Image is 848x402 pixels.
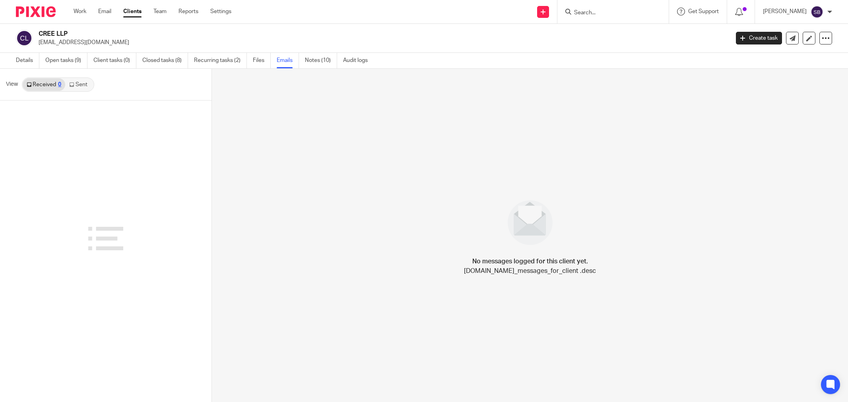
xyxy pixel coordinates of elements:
a: Audit logs [343,53,374,68]
a: Sent [65,78,93,91]
img: Pixie [16,6,56,17]
h2: CREE LLP [39,30,587,38]
a: Client tasks (0) [93,53,136,68]
a: Team [153,8,167,15]
p: [PERSON_NAME] [763,8,807,15]
a: Emails [277,53,299,68]
span: View [6,80,18,89]
a: Details [16,53,39,68]
a: Settings [210,8,231,15]
a: Create task [736,32,782,44]
a: Files [253,53,271,68]
a: Notes (10) [305,53,337,68]
a: Recurring tasks (2) [194,53,247,68]
img: image [503,195,558,250]
a: Reports [179,8,198,15]
div: 0 [58,82,61,87]
span: Get Support [688,9,719,14]
a: Email [98,8,111,15]
a: Closed tasks (8) [142,53,188,68]
h4: No messages logged for this client yet. [472,257,588,266]
p: [DOMAIN_NAME]_messages_for_client .desc [464,266,596,276]
a: Clients [123,8,142,15]
img: svg%3E [16,30,33,46]
img: svg%3E [811,6,823,18]
a: Received0 [23,78,65,91]
input: Search [573,10,645,17]
a: Work [74,8,86,15]
a: Open tasks (9) [45,53,87,68]
p: [EMAIL_ADDRESS][DOMAIN_NAME] [39,39,724,46]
